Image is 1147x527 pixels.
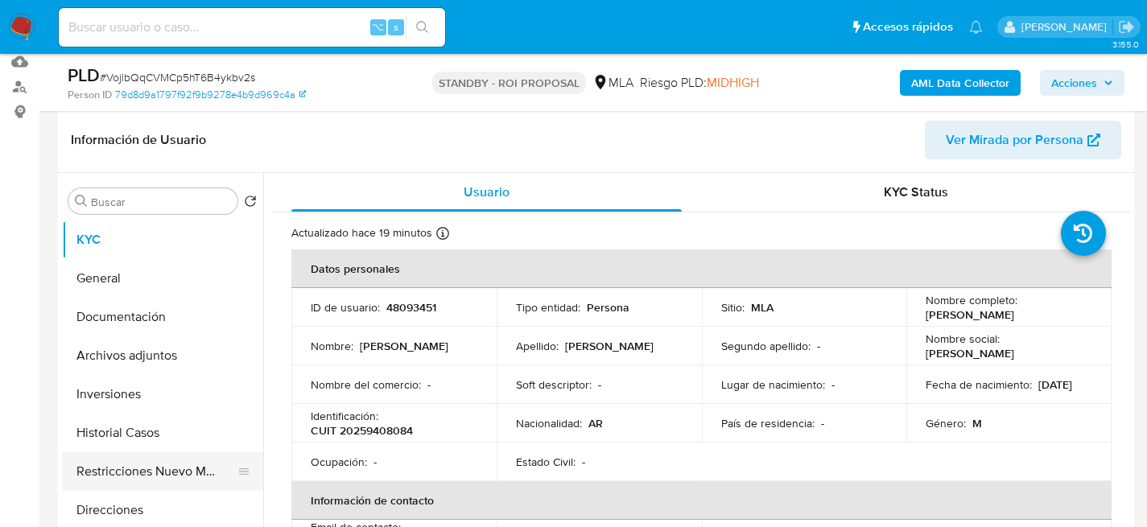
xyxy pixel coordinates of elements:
p: Ocupación : [311,455,367,469]
button: Archivos adjuntos [62,336,263,375]
input: Buscar usuario o caso... [59,17,445,38]
p: 48093451 [386,300,436,315]
button: search-icon [406,16,439,39]
p: País de residencia : [721,416,815,430]
p: - [427,377,431,392]
p: - [582,455,585,469]
span: ⌥ [372,19,384,35]
span: Riesgo PLD: [640,74,759,92]
a: Notificaciones [969,20,983,34]
button: General [62,259,263,298]
p: Fecha de nacimiento : [926,377,1032,392]
span: s [394,19,398,35]
p: - [817,339,820,353]
p: [PERSON_NAME] [565,339,654,353]
p: - [831,377,835,392]
span: Ver Mirada por Persona [946,121,1083,159]
th: Datos personales [291,249,1112,288]
span: Acciones [1051,70,1097,96]
p: Género : [926,416,966,430]
button: KYC [62,220,263,259]
p: [DATE] [1038,377,1072,392]
button: Volver al orden por defecto [244,195,257,212]
p: [PERSON_NAME] [926,307,1014,322]
p: Nombre : [311,339,353,353]
p: Nombre completo : [926,293,1017,307]
p: facundo.marin@mercadolibre.com [1021,19,1112,35]
p: Nacionalidad : [516,416,582,430]
span: # VojlbQqCVMCp5hT6B4ykbv2s [100,69,255,85]
button: Documentación [62,298,263,336]
p: Identificación : [311,409,378,423]
p: Soft descriptor : [516,377,592,392]
p: Tipo entidad : [516,300,580,315]
input: Buscar [91,195,231,209]
button: Restricciones Nuevo Mundo [62,452,250,491]
p: Sitio : [721,300,745,315]
a: 79d8d9a1797f92f9b9278e4b9d969c4a [115,88,306,102]
span: KYC Status [884,183,948,201]
th: Información de contacto [291,481,1112,520]
span: Accesos rápidos [863,19,953,35]
button: Ver Mirada por Persona [925,121,1121,159]
p: Lugar de nacimiento : [721,377,825,392]
b: Person ID [68,88,112,102]
p: M [972,416,982,430]
span: Usuario [464,183,510,201]
p: Segundo apellido : [721,339,811,353]
p: Apellido : [516,339,559,353]
p: - [821,416,824,430]
p: Nombre social : [926,331,1000,346]
button: Acciones [1040,70,1124,96]
p: Actualizado hace 19 minutos [291,225,432,241]
button: Historial Casos [62,414,263,452]
p: Nombre del comercio : [311,377,421,392]
a: Salir [1118,19,1135,35]
p: - [598,377,601,392]
p: - [373,455,377,469]
p: Persona [587,300,629,315]
div: MLA [592,74,633,92]
p: MLA [751,300,774,315]
p: Estado Civil : [516,455,576,469]
p: CUIT 20259408084 [311,423,413,438]
span: 3.155.0 [1112,38,1139,51]
span: MIDHIGH [707,73,759,92]
button: Inversiones [62,375,263,414]
button: AML Data Collector [900,70,1021,96]
b: PLD [68,62,100,88]
p: ID de usuario : [311,300,380,315]
button: Buscar [75,195,88,208]
h1: Información de Usuario [71,132,206,148]
p: AR [588,416,603,430]
p: STANDBY - ROI PROPOSAL [432,72,586,94]
b: AML Data Collector [911,70,1009,96]
p: [PERSON_NAME] [926,346,1014,360]
p: [PERSON_NAME] [360,339,448,353]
